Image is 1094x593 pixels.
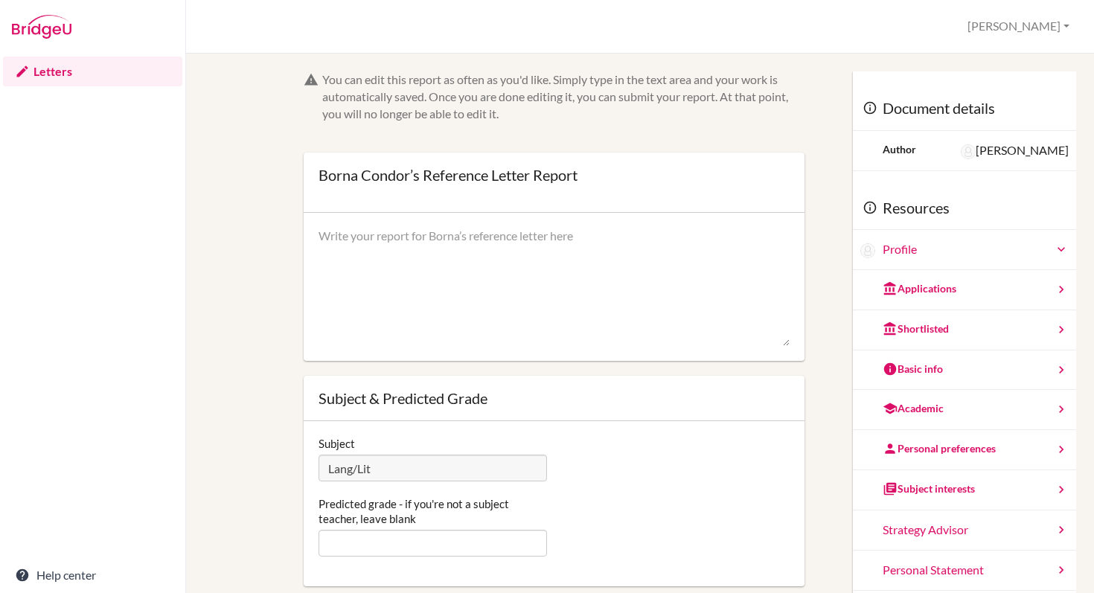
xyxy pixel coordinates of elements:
div: Resources [853,186,1076,231]
a: Basic info [853,350,1076,391]
button: [PERSON_NAME] [961,13,1076,40]
div: Academic [883,401,944,416]
div: Basic info [883,362,943,376]
img: Stephanie Wilkin [961,144,976,159]
a: Academic [853,390,1076,430]
a: Personal preferences [853,430,1076,470]
a: Letters [3,57,182,86]
div: Applications [883,281,956,296]
div: You can edit this report as often as you'd like. Simply type in the text area and your work is au... [322,71,804,123]
label: Predicted grade - if you're not a subject teacher, leave blank [319,496,546,526]
div: Document details [853,86,1076,131]
div: Subject & Predicted Grade [319,391,789,406]
a: Subject interests [853,470,1076,510]
div: Subject interests [883,481,975,496]
div: [PERSON_NAME] [961,142,1069,159]
a: Help center [3,560,182,590]
a: Strategy Advisor [853,510,1076,551]
a: Personal Statement [853,551,1076,591]
a: Applications [853,270,1076,310]
div: Author [883,142,916,157]
a: Profile [883,241,1069,258]
label: Subject [319,436,355,451]
img: Borna Condor [860,243,875,258]
div: Borna Condor’s Reference Letter Report [319,167,578,182]
div: Personal preferences [883,441,996,456]
div: Shortlisted [883,321,949,336]
img: Bridge-U [12,15,71,39]
a: Shortlisted [853,310,1076,350]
